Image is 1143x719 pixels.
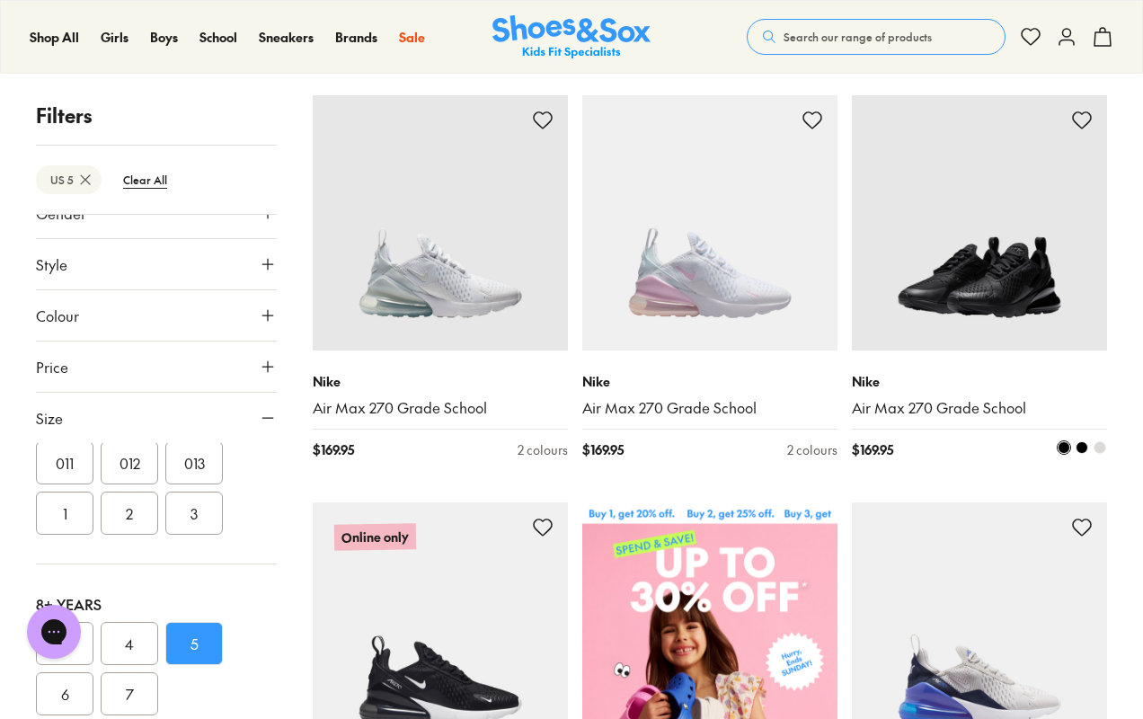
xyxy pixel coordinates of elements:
[18,599,90,665] iframe: Gorgias live chat messenger
[109,164,182,196] btn: Clear All
[313,372,568,391] p: Nike
[335,28,377,47] a: Brands
[399,28,425,47] a: Sale
[101,622,158,665] button: 4
[30,28,79,47] a: Shop All
[36,672,93,715] button: 6
[36,165,102,194] btn: US 5
[36,290,277,341] button: Colour
[399,28,425,46] span: Sale
[36,101,277,130] p: Filters
[747,19,1006,55] button: Search our range of products
[36,441,93,484] button: 011
[36,356,68,377] span: Price
[313,398,568,418] a: Air Max 270 Grade School
[784,29,932,45] span: Search our range of products
[36,593,277,615] div: 8+ Years
[101,441,158,484] button: 012
[582,372,837,391] p: Nike
[165,492,223,535] button: 3
[36,393,277,443] button: Size
[313,440,354,459] span: $ 169.95
[36,407,63,429] span: Size
[492,15,651,59] img: SNS_Logo_Responsive.svg
[492,15,651,59] a: Shoes & Sox
[101,28,128,46] span: Girls
[165,441,223,484] button: 013
[150,28,178,47] a: Boys
[518,440,568,459] div: 2 colours
[852,440,893,459] span: $ 169.95
[36,239,277,289] button: Style
[259,28,314,46] span: Sneakers
[36,253,67,275] span: Style
[36,305,79,326] span: Colour
[852,372,1107,391] p: Nike
[150,28,178,46] span: Boys
[101,672,158,715] button: 7
[787,440,837,459] div: 2 colours
[582,398,837,418] a: Air Max 270 Grade School
[199,28,237,46] span: School
[335,28,377,46] span: Brands
[259,28,314,47] a: Sneakers
[582,440,624,459] span: $ 169.95
[199,28,237,47] a: School
[165,622,223,665] button: 5
[852,398,1107,418] a: Air Max 270 Grade School
[36,342,277,392] button: Price
[334,523,416,551] p: Online only
[36,492,93,535] button: 1
[30,28,79,46] span: Shop All
[101,492,158,535] button: 2
[101,28,128,47] a: Girls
